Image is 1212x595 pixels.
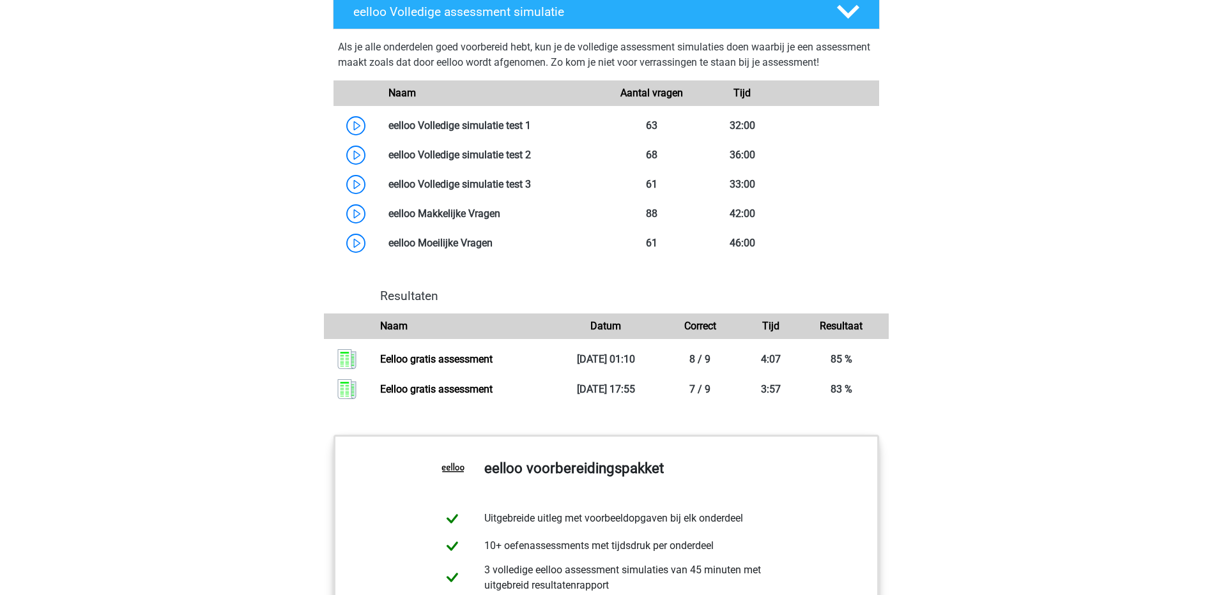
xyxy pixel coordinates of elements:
[379,206,606,222] div: eelloo Makkelijke Vragen
[379,118,606,133] div: eelloo Volledige simulatie test 1
[559,319,653,334] div: Datum
[379,147,606,163] div: eelloo Volledige simulatie test 2
[747,319,794,334] div: Tijd
[379,86,606,101] div: Naam
[606,86,696,101] div: Aantal vragen
[338,40,875,75] div: Als je alle onderdelen goed voorbereid hebt, kun je de volledige assessment simulaties doen waarb...
[379,236,606,251] div: eelloo Moeilijke Vragen
[653,319,747,334] div: Correct
[379,177,606,192] div: eelloo Volledige simulatie test 3
[371,319,559,334] div: Naam
[380,353,493,365] a: Eelloo gratis assessment
[794,319,888,334] div: Resultaat
[380,383,493,395] a: Eelloo gratis assessment
[380,289,878,303] h4: Resultaten
[353,4,816,19] h4: eelloo Volledige assessment simulatie
[697,86,788,101] div: Tijd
